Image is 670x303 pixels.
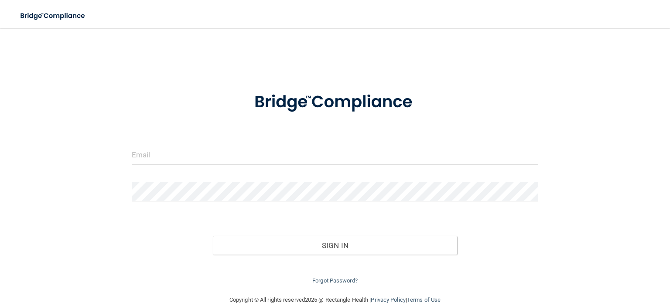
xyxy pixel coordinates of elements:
[312,277,358,284] a: Forgot Password?
[407,296,441,303] a: Terms of Use
[132,145,538,165] input: Email
[13,7,93,25] img: bridge_compliance_login_screen.278c3ca4.svg
[371,296,405,303] a: Privacy Policy
[237,80,434,124] img: bridge_compliance_login_screen.278c3ca4.svg
[213,236,457,255] button: Sign In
